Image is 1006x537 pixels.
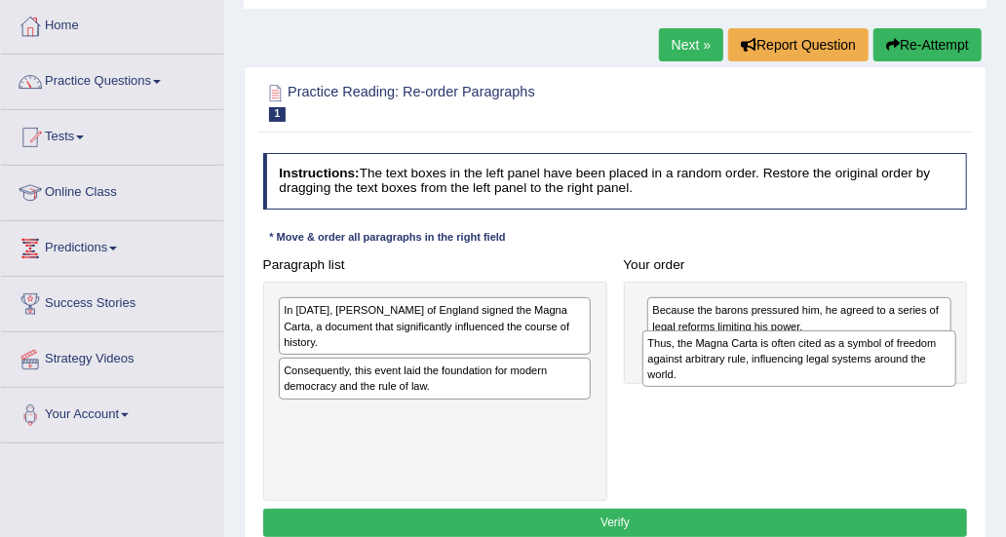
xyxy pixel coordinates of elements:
button: Re-Attempt [873,28,982,61]
a: Strategy Videos [1,332,223,381]
div: * Move & order all paragraphs in the right field [263,230,513,247]
a: Next » [659,28,723,61]
h4: The text boxes in the left panel have been placed in a random order. Restore the original order b... [263,153,968,209]
div: In [DATE], [PERSON_NAME] of England signed the Magna Carta, a document that significantly influen... [279,297,591,355]
div: Consequently, this event laid the foundation for modern democracy and the rule of law. [279,358,591,400]
a: Predictions [1,221,223,270]
a: Online Class [1,166,223,214]
a: Practice Questions [1,55,223,103]
h4: Your order [624,258,968,273]
h2: Practice Reading: Re-order Paragraphs [263,81,700,122]
span: 1 [269,107,287,122]
div: Because the barons pressured him, he agreed to a series of legal reforms limiting his power. [647,297,951,339]
button: Report Question [728,28,869,61]
div: Thus, the Magna Carta is often cited as a symbol of freedom against arbitrary rule, influencing l... [642,330,956,387]
button: Verify [263,509,968,537]
h4: Paragraph list [263,258,607,273]
a: Success Stories [1,277,223,326]
b: Instructions: [279,166,359,180]
a: Your Account [1,388,223,437]
a: Tests [1,110,223,159]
